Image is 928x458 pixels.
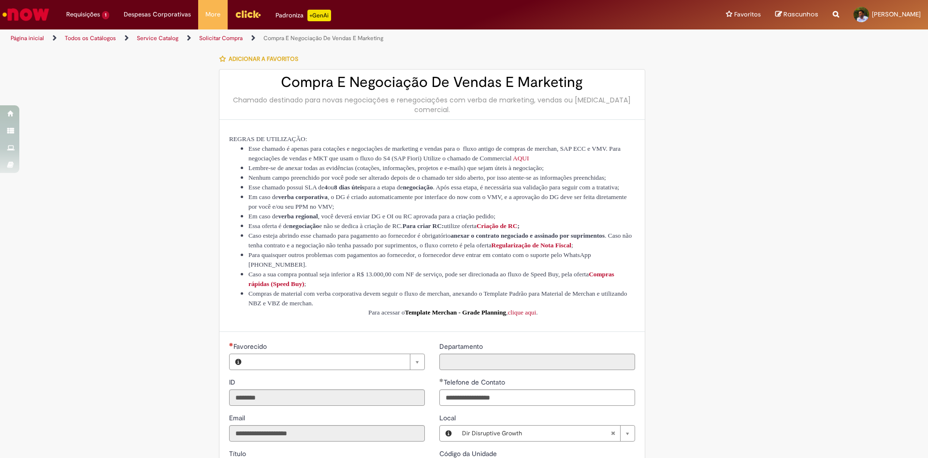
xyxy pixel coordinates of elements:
span: Compras de material com verba corporativa devem seguir o fluxo de merchan, anexando o Template Pa... [248,290,627,307]
span: verba regional [278,213,318,220]
span: Lembre-se de anexar todas as evidências (cotações, informações, projetos e e-mails) que sejam úte... [248,164,544,172]
span: . [536,309,537,316]
span: ou [328,184,334,191]
div: Chamado destinado para novas negociações e renegociações com verba de marketing, vendas ou [MEDIC... [229,95,635,114]
a: Compras rápidas (Speed Buy) [248,270,614,288]
span: verba corporativa [278,193,328,200]
img: click_logo_yellow_360x200.png [235,7,261,21]
a: Regularização de Nota Fiscal [492,241,571,249]
span: e não se dedica à criação de RC. [319,222,402,229]
a: Limpar campo Favorecido [247,354,424,370]
span: , você deverá enviar DG e OI ou RC aprovada para a criação pedido; [318,213,495,220]
span: Adicionar a Favoritos [229,55,298,63]
span: Em caso de [248,213,278,220]
div: Padroniza [275,10,331,21]
button: Adicionar a Favoritos [219,49,304,69]
span: , [506,309,507,316]
label: Somente leitura - Email [229,413,247,423]
span: Somente leitura - ID [229,378,237,386]
span: ; [571,242,573,249]
span: utilize oferta [444,222,477,229]
span: O: [301,135,307,143]
span: ; [517,222,519,229]
span: [PERSON_NAME] [872,10,921,18]
span: Em caso de [248,193,278,200]
span: Dir Disruptive Growth [462,426,610,441]
span: Para quaisquer outros problemas com pagamentos ao fornecedor, o fornecedor deve entrar em contato... [248,251,591,268]
span: Somente leitura - Email [229,414,247,422]
label: Somente leitura - Departamento [439,342,485,351]
span: 8 dias úteis [334,184,364,191]
span: AQUI [513,155,529,162]
img: ServiceNow [1,5,51,24]
abbr: Limpar campo Local [606,426,620,441]
span: ÇÃ [292,135,301,143]
a: AQUI [513,154,529,162]
a: Criação de RC [477,221,517,230]
span: Caso a sua compra pontual seja inferior a R$ 13.000,00 com NF de serviço, pode ser direcionada ao... [248,271,589,278]
span: More [205,10,220,19]
p: +GenAi [307,10,331,21]
span: Essa oferta é de [248,222,289,229]
span: Regularização de Nota Fiscal [492,242,571,249]
span: Telefone de Contato [444,378,507,386]
span: Requisições [66,10,100,19]
span: ; [304,280,306,287]
label: Somente leitura - ID [229,377,237,387]
a: Compra E Negociação De Vendas E Marketing [263,34,383,42]
ul: Trilhas de página [7,29,611,47]
span: 4 [324,184,328,191]
span: Caso esteja abrindo esse chamado para pagamento ao fornecedor é obrigatório [248,232,450,239]
a: Service Catalog [137,34,178,42]
a: Rascunhos [775,10,818,19]
span: negociação [403,184,433,191]
span: anexar o contrato negociado e assinado por suprimentos [450,232,605,239]
span: Favoritos [734,10,761,19]
span: Template Merchan - Grade Planning [405,309,506,316]
a: Todos os Catálogos [65,34,116,42]
span: Necessários - Favorecido [233,342,269,351]
span: Necessários [229,343,233,346]
span: Criação de RC [477,222,517,229]
span: . Após essa etapa, é necessária sua validação para seguir com a tratativa; [433,184,620,191]
span: Esse chamado possui SLA de [248,184,324,191]
a: Página inicial [11,34,44,42]
span: para a etapa de [364,184,403,191]
span: cotações e negociações de marketing e vendas [323,145,442,152]
span: Somente leitura - Título [229,449,248,458]
a: clique aqui [507,309,536,316]
span: Rascunhos [783,10,818,19]
button: Local, Visualizar este registro Dir Disruptive Growth [440,426,457,441]
button: Favorecido, Visualizar este registro [230,354,247,370]
span: Despesas Corporativas [124,10,191,19]
input: ID [229,389,425,406]
span: Nenhum campo preenchido por você pode ser alterado depois de o chamado ter sido aberto, por isso ... [248,174,606,181]
span: Obrigatório Preenchido [439,378,444,382]
span: REGRAS DE UTILIZA [229,135,292,143]
a: Dir Disruptive GrowthLimpar campo Local [457,426,635,441]
span: , o DG é criado automaticamente por interface do now com o VMV, e a aprovação do DG deve ser feit... [248,193,627,210]
span: Esse chamado é apenas para [248,145,321,152]
span: Somente leitura - Código da Unidade [439,449,499,458]
input: Departamento [439,354,635,370]
span: para o fluxo antigo de compras de merchan, SAP ECC e VMV. Para negociações de vendas e MKT que us... [248,145,621,162]
h2: Compra E Negociação De Vendas E Marketing [229,74,635,90]
input: Email [229,425,425,442]
span: Local [439,414,458,422]
span: negociação [289,222,319,229]
span: Para criar RC: [403,222,444,229]
a: Solicitar Compra [199,34,243,42]
span: 1 [102,11,109,19]
span: Para acessar o [368,309,405,316]
input: Telefone de Contato [439,389,635,406]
